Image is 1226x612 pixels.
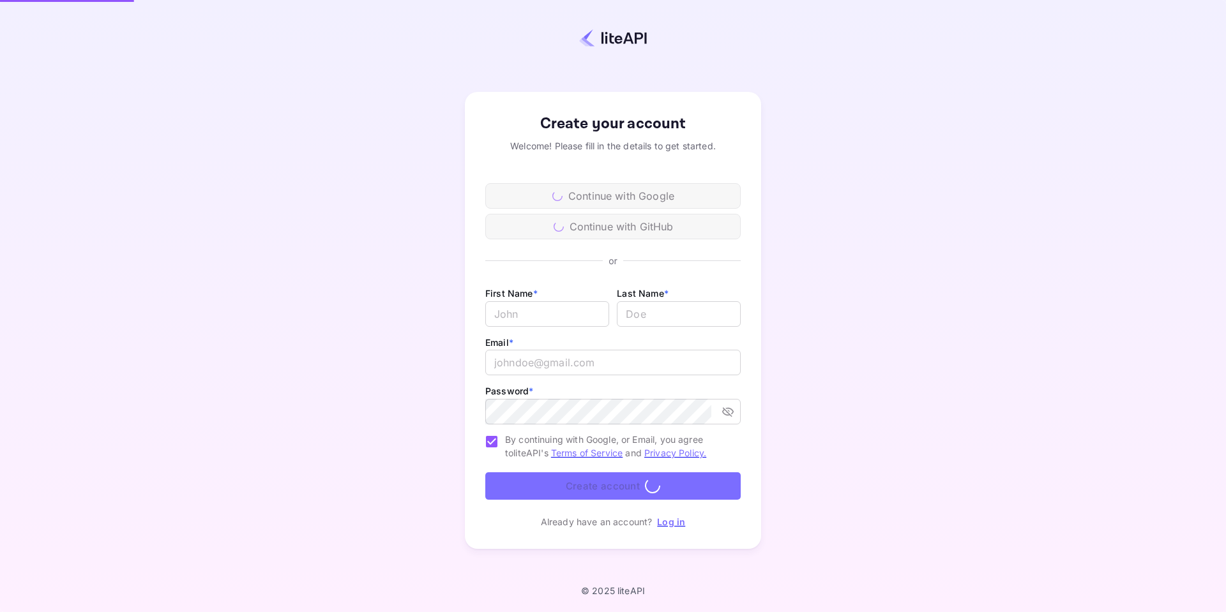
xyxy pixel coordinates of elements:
[644,447,706,458] a: Privacy Policy.
[551,447,623,458] a: Terms of Service
[485,288,538,299] label: First Name
[657,516,685,527] a: Log in
[485,139,741,153] div: Welcome! Please fill in the details to get started.
[617,301,741,327] input: Doe
[485,112,741,135] div: Create your account
[485,183,741,209] div: Continue with Google
[485,385,533,396] label: Password
[505,433,730,459] span: By continuing with Google, or Email, you agree to liteAPI's and
[485,350,741,375] input: johndoe@gmail.com
[485,337,513,348] label: Email
[541,515,653,528] p: Already have an account?
[716,400,739,423] button: toggle password visibility
[581,585,645,596] p: © 2025 liteAPI
[485,301,609,327] input: John
[617,288,669,299] label: Last Name
[485,214,741,239] div: Continue with GitHub
[579,29,647,47] img: liteapi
